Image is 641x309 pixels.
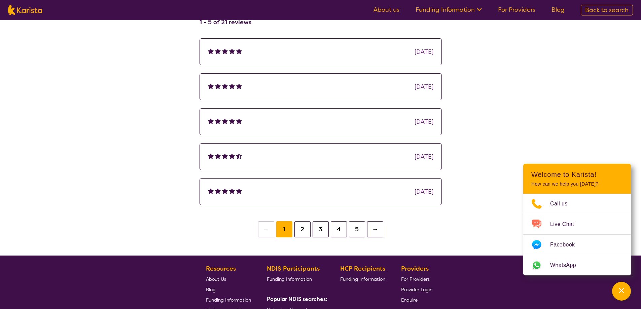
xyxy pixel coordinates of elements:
a: Blog [206,284,251,295]
a: Web link opens in a new tab. [523,255,631,275]
a: For Providers [401,274,432,284]
button: 5 [349,221,365,237]
img: fullstar [222,188,228,194]
div: [DATE] [415,117,433,127]
span: Facebook [550,240,583,250]
button: ← [258,221,274,237]
img: fullstar [208,188,214,194]
div: [DATE] [415,82,433,92]
button: 2 [294,221,311,237]
button: → [367,221,383,237]
span: Blog [206,286,216,293]
b: Providers [401,265,429,273]
img: fullstar [236,188,242,194]
img: fullstar [229,118,235,124]
span: Provider Login [401,286,432,293]
span: Funding Information [267,276,312,282]
div: [DATE] [415,47,433,57]
img: fullstar [229,48,235,54]
b: Popular NDIS searches: [267,296,327,303]
span: Back to search [585,6,629,14]
a: Funding Information [206,295,251,305]
img: fullstar [208,153,214,159]
img: Karista logo [8,5,42,15]
img: fullstar [215,83,221,89]
a: Blog [551,6,565,14]
span: Funding Information [206,297,251,303]
img: fullstar [215,118,221,124]
div: [DATE] [415,152,433,162]
a: Back to search [581,5,633,15]
span: Enquire [401,297,418,303]
a: Enquire [401,295,432,305]
img: fullstar [222,48,228,54]
img: fullstar [208,118,214,124]
span: For Providers [401,276,430,282]
a: Provider Login [401,284,432,295]
a: Funding Information [267,274,325,284]
img: fullstar [236,83,242,89]
img: fullstar [208,48,214,54]
img: fullstar [215,153,221,159]
div: Channel Menu [523,164,631,275]
img: fullstar [208,83,214,89]
span: WhatsApp [550,260,584,270]
div: [DATE] [415,187,433,197]
p: How can we help you [DATE]? [531,181,623,187]
img: fullstar [222,153,228,159]
a: About Us [206,274,251,284]
img: fullstar [215,48,221,54]
img: fullstar [229,83,235,89]
img: halfstar [236,153,242,159]
b: Resources [206,265,236,273]
img: fullstar [236,48,242,54]
span: About Us [206,276,226,282]
h2: Welcome to Karista! [531,170,623,179]
ul: Choose channel [523,194,631,275]
b: NDIS Participants [267,265,320,273]
span: Live Chat [550,219,582,229]
button: 1 [276,221,292,237]
b: HCP Recipients [340,265,385,273]
img: fullstar [229,153,235,159]
img: fullstar [222,83,228,89]
button: 4 [331,221,347,237]
img: fullstar [229,188,235,194]
img: fullstar [215,188,221,194]
a: For Providers [498,6,535,14]
span: Call us [550,199,576,209]
img: fullstar [236,118,242,124]
a: Funding Information [416,6,482,14]
img: fullstar [222,118,228,124]
a: About us [373,6,399,14]
span: Funding Information [340,276,385,282]
a: Funding Information [340,274,385,284]
button: Channel Menu [612,282,631,301]
h4: 1 - 5 of 21 reviews [200,18,251,26]
button: 3 [313,221,329,237]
